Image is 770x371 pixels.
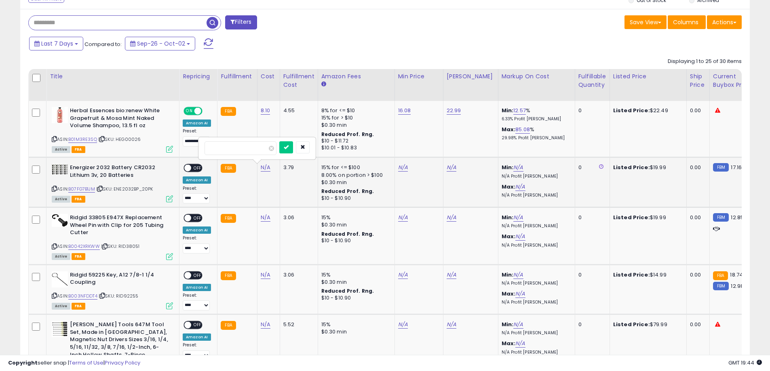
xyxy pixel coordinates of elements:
[398,72,440,81] div: Min Price
[283,271,312,279] div: 3.06
[613,72,683,81] div: Listed Price
[105,359,140,367] a: Privacy Policy
[321,164,388,171] div: 15% for <= $100
[221,164,236,173] small: FBA
[321,195,388,202] div: $10 - $10.90
[613,107,650,114] b: Listed Price:
[183,342,211,361] div: Preset:
[713,213,729,222] small: FBM
[321,231,374,237] b: Reduced Prof. Rng.
[183,284,211,291] div: Amazon AI
[513,214,523,222] a: N/A
[321,179,388,186] div: $0.30 min
[690,107,703,114] div: 0.00
[283,164,312,171] div: 3.79
[502,135,569,141] p: 29.98% Profit [PERSON_NAME]
[101,243,140,249] span: | SKU: RID38051
[321,328,388,335] div: $0.30 min
[70,321,168,361] b: [PERSON_NAME] Tools 647M Tool Set, Made in [GEOGRAPHIC_DATA], Magnetic Nut Drivers Sizes 3/16, 1/...
[515,340,525,348] a: N/A
[50,72,176,81] div: Title
[29,37,83,50] button: Last 7 Days
[515,183,525,191] a: N/A
[283,72,314,89] div: Fulfillment Cost
[183,119,211,127] div: Amazon AI
[191,165,204,172] span: OFF
[731,282,744,290] span: 12.98
[183,293,211,311] div: Preset:
[502,214,514,221] b: Min:
[321,131,374,138] b: Reduced Prof. Rng.
[673,18,698,26] span: Columns
[502,72,572,81] div: Markup on Cost
[221,214,236,223] small: FBA
[502,281,569,286] p: N/A Profit [PERSON_NAME]
[502,290,516,298] b: Max:
[183,235,211,254] div: Preset:
[502,223,569,229] p: N/A Profit [PERSON_NAME]
[515,126,530,134] a: 85.08
[613,107,680,114] div: $22.49
[502,126,516,133] b: Max:
[52,164,68,175] img: 61KkA1uJqnL._SL40_.jpg
[52,321,68,337] img: 41apMmTBfCL._SL40_.jpg
[447,214,456,222] a: N/A
[668,58,742,65] div: Displaying 1 to 25 of 30 items
[321,122,388,129] div: $0.30 min
[191,322,204,329] span: OFF
[447,72,495,81] div: [PERSON_NAME]
[321,114,388,122] div: 15% for > $10
[72,253,85,260] span: FBA
[690,271,703,279] div: 0.00
[84,40,122,48] span: Compared to:
[183,226,211,234] div: Amazon AI
[613,271,650,279] b: Listed Price:
[502,193,569,198] p: N/A Profit [PERSON_NAME]
[261,214,270,222] a: N/A
[498,69,575,101] th: The percentage added to the cost of goods (COGS) that forms the calculator for Min & Max prices.
[183,128,211,147] div: Preset:
[624,15,667,29] button: Save View
[502,174,569,179] p: N/A Profit [PERSON_NAME]
[321,188,374,195] b: Reduced Prof. Rng.
[183,176,211,184] div: Amazon AI
[68,186,95,193] a: B07FG7B1JM
[52,253,70,260] span: All listings currently available for purchase on Amazon
[713,282,729,290] small: FBM
[713,271,728,280] small: FBA
[578,321,603,328] div: 0
[125,37,195,50] button: Sep-26 - Oct-02
[99,293,139,299] span: | SKU: RID92255
[713,72,755,89] div: Current Buybox Price
[221,271,236,280] small: FBA
[52,164,173,201] div: ASIN:
[707,15,742,29] button: Actions
[578,164,603,171] div: 0
[513,107,526,115] a: 12.57
[515,233,525,241] a: N/A
[613,321,680,328] div: $79.99
[502,107,569,122] div: %
[52,107,68,123] img: 41k53WNEI9L._SL40_.jpg
[321,295,388,302] div: $10 - $10.90
[283,214,312,221] div: 3.06
[690,214,703,221] div: 0.00
[191,272,204,279] span: OFF
[502,271,514,279] b: Min:
[98,136,141,143] span: | SKU: HEG00026
[72,196,85,203] span: FBA
[321,81,326,88] small: Amazon Fees.
[70,214,168,239] b: Ridgid 33805 E947X Replacement Wheel Pin with Clip for 205 Tubing Cutter
[513,271,523,279] a: N/A
[502,330,569,336] p: N/A Profit [PERSON_NAME]
[52,271,68,287] img: 21JaP7A6geL._SL40_.jpg
[68,293,97,300] a: B003NFDDT4
[52,303,70,310] span: All listings currently available for purchase on Amazon
[613,163,650,171] b: Listed Price:
[613,214,680,221] div: $19.99
[68,136,97,143] a: B01M3RE3SQ
[502,126,569,141] div: %
[321,214,388,221] div: 15%
[70,271,168,288] b: Ridgid 59225 Key, A12 7/8-1 1/4 Coupling
[578,271,603,279] div: 0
